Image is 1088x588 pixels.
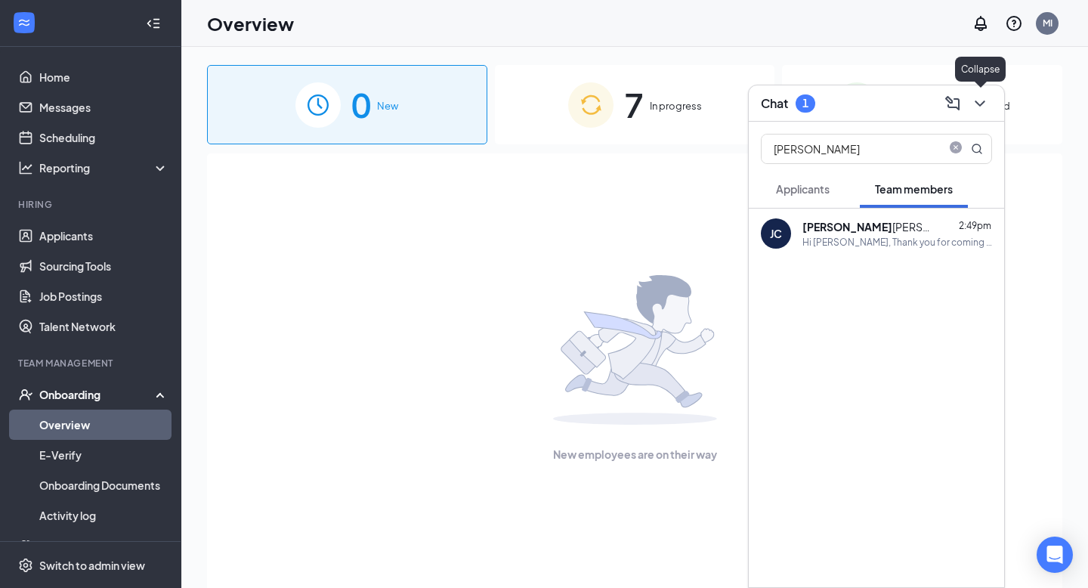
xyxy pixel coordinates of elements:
[971,94,989,113] svg: ChevronDown
[1037,537,1073,573] div: Open Intercom Messenger
[941,91,965,116] button: ComposeMessage
[39,62,168,92] a: Home
[944,94,962,113] svg: ComposeMessage
[39,311,168,342] a: Talent Network
[802,220,892,234] b: [PERSON_NAME]
[207,11,294,36] h1: Overview
[17,15,32,30] svg: WorkstreamLogo
[18,558,33,573] svg: Settings
[39,531,168,561] a: Team
[959,220,991,231] span: 2:49pm
[890,79,949,131] span: 133
[650,98,702,113] span: In progress
[39,281,168,311] a: Job Postings
[377,98,398,113] span: New
[39,92,168,122] a: Messages
[39,221,168,251] a: Applicants
[955,57,1006,82] div: Collapse
[770,226,782,241] div: JC
[351,79,371,131] span: 0
[1043,17,1052,29] div: MI
[624,79,644,131] span: 7
[802,97,808,110] div: 1
[39,160,169,175] div: Reporting
[761,95,788,112] h3: Chat
[39,440,168,470] a: E-Verify
[18,160,33,175] svg: Analysis
[875,182,953,196] span: Team members
[762,135,941,163] input: Search team member
[39,387,156,402] div: Onboarding
[39,410,168,440] a: Overview
[146,16,161,31] svg: Collapse
[971,143,983,155] svg: MagnifyingGlass
[39,122,168,153] a: Scheduling
[947,141,965,156] span: close-circle
[947,141,965,153] span: close-circle
[18,357,165,370] div: Team Management
[1005,14,1023,32] svg: QuestionInfo
[39,500,168,531] a: Activity log
[18,387,33,402] svg: UserCheck
[553,446,717,463] span: New employees are on their way
[776,182,830,196] span: Applicants
[18,198,165,211] div: Hiring
[802,236,992,249] div: Hi [PERSON_NAME], Thank you for coming in to meet with us! We will be reviewing our second interv...
[39,558,145,573] div: Switch to admin view
[39,251,168,281] a: Sourcing Tools
[968,91,992,116] button: ChevronDown
[39,470,168,500] a: Onboarding Documents
[802,219,938,234] div: [PERSON_NAME]
[972,14,990,32] svg: Notifications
